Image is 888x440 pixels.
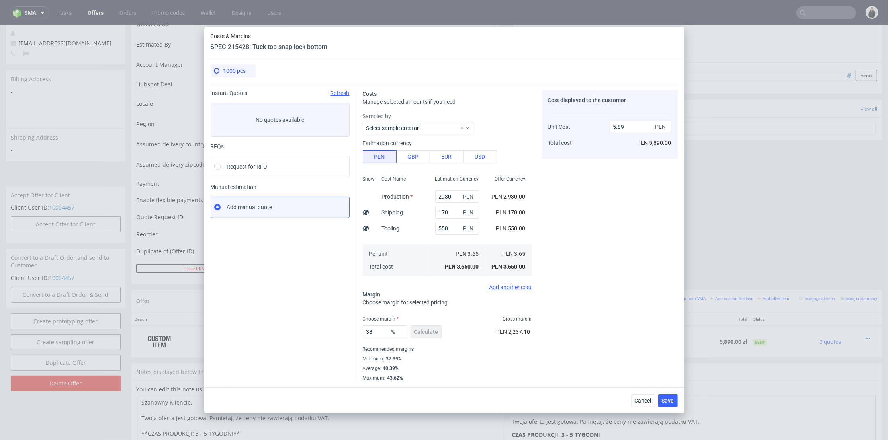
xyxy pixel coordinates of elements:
td: Payment [136,152,280,169]
span: PLN 3,650.00 [492,263,526,270]
span: 1000 pcs [223,68,246,74]
div: 37.39% [385,356,402,362]
small: Add PIM line item [616,271,653,275]
span: - [11,62,121,70]
div: Add another cost [363,284,532,290]
span: PLN 170.00 [496,209,526,216]
td: Hubspot Deal [136,52,280,70]
span: Costs & Margins [211,33,328,39]
span: - [11,121,121,128]
span: Tasks [519,79,534,87]
div: Maximum : [363,373,532,381]
td: Assumed delivery zipcode [136,131,280,152]
a: 10004457 [49,249,74,256]
th: Design [131,288,229,301]
label: Shipping [382,209,403,216]
div: Accept Offer for Client [6,161,125,179]
span: Manage selected amounts if you need [363,99,456,105]
span: Manual estimation [211,184,350,190]
td: Account Manager [136,31,280,52]
input: Only numbers [287,220,489,232]
div: Average : [363,364,532,373]
img: Hokodo [206,172,213,178]
span: Refresh [331,90,350,96]
label: Tooling [382,225,400,232]
td: 5,890.00 zł [685,300,750,332]
th: Status [750,288,791,301]
small: Add line item from VMA [657,271,706,275]
td: Duplicate of (Offer ID) [136,219,280,238]
button: PLN [363,150,397,163]
div: Petitgraf Sp. z o.o • Custom [282,304,475,329]
span: 0 quotes [820,313,841,319]
span: PLN 550.00 [496,225,526,232]
div: 43.62% [386,375,403,381]
th: Quant. [478,288,514,301]
span: Source: [282,322,313,327]
div: Recommended margins [363,345,532,354]
a: View all [861,80,877,87]
div: Shipping Address [6,103,125,121]
span: PLN [462,207,477,218]
span: PLN [462,223,477,234]
span: Margin [363,291,381,298]
div: Convert to a Draft Order and send to Customer [6,224,125,249]
span: PLN 3.65 [503,251,526,257]
button: USD [463,150,497,163]
input: 0.00 [363,325,407,338]
input: 0.00 [435,206,479,219]
th: Name [279,288,478,301]
span: Sent [753,314,767,320]
span: Total cost [369,263,393,270]
a: 10004457 [49,178,74,186]
button: Single payment (default) [282,152,495,164]
span: [EMAIL_ADDRESS][DOMAIN_NAME] [11,14,111,21]
span: Cost displayed to the customer [548,97,626,103]
td: Enable flexible payments [136,169,280,185]
small: Add other item [757,271,789,275]
span: Total cost [548,140,572,146]
small: Manage dielines [799,271,835,275]
a: CBDT-1 [298,322,313,327]
span: Offer [136,273,149,279]
label: Estimation currency [363,140,412,146]
button: EUR [430,150,464,163]
td: Assumed delivery country [136,111,280,131]
div: 40.39% [381,365,399,372]
button: Cancel [631,394,655,407]
span: SPEC- 215428 [348,306,377,312]
p: Client User ID: [11,249,121,257]
label: Select sample creator [366,125,419,131]
span: Add manual quote [227,203,272,211]
span: Unit Cost [548,124,571,130]
span: Request for RFQ [227,163,268,171]
td: Quote Request ID [136,185,280,204]
div: Minimum : [363,354,532,364]
span: Costs [363,91,377,97]
span: PLN [462,191,477,202]
span: Choose margin for selected pricing [363,299,448,306]
span: Tuck top snap lock bottom [282,304,347,312]
span: PLN 3.65 [456,251,479,257]
button: GBP [396,150,430,163]
span: PLN 5,890.00 [638,140,671,146]
p: Client User ID: [11,178,121,186]
td: 5.89 zł [515,300,559,332]
label: Sampled by [363,112,532,120]
th: Dependencies [624,288,685,301]
input: 0.00 [435,222,479,235]
th: ID [229,288,278,301]
td: Estimated By [136,11,280,31]
span: Cost Name [382,176,406,182]
span: Gross margin [503,316,532,322]
img: ico-item-custom-a8f9c3db6a5631ce2f509e228e8b95abde266dc4376634de7b166047de09ff05.png [139,306,179,326]
td: Reorder [136,204,280,219]
div: Instant Quotes [211,90,350,96]
span: Cancel [635,398,651,403]
img: regular_mini_magick20250217-67-ufcnb1.jpg [519,45,528,54]
span: Offer Currency [495,176,526,182]
input: Type to create new task [520,97,876,110]
small: Margin summary [841,271,877,275]
span: Show [363,176,375,182]
a: Create prototyping offer [11,288,121,304]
